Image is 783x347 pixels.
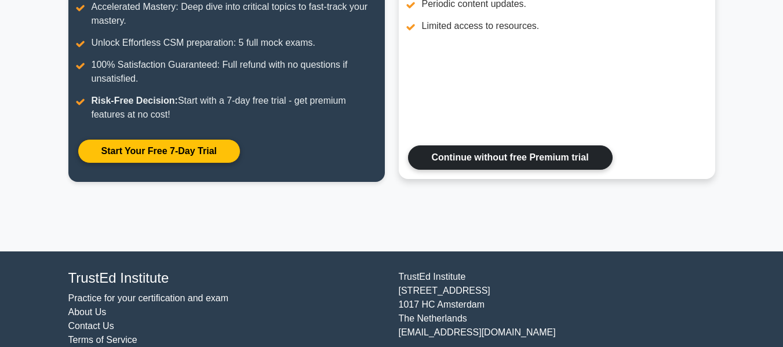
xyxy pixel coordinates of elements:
a: About Us [68,307,107,317]
h4: TrustEd Institute [68,270,385,287]
a: Contact Us [68,321,114,331]
a: Continue without free Premium trial [408,145,613,170]
a: Start Your Free 7-Day Trial [78,139,241,163]
a: Practice for your certification and exam [68,293,229,303]
a: Terms of Service [68,335,137,345]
